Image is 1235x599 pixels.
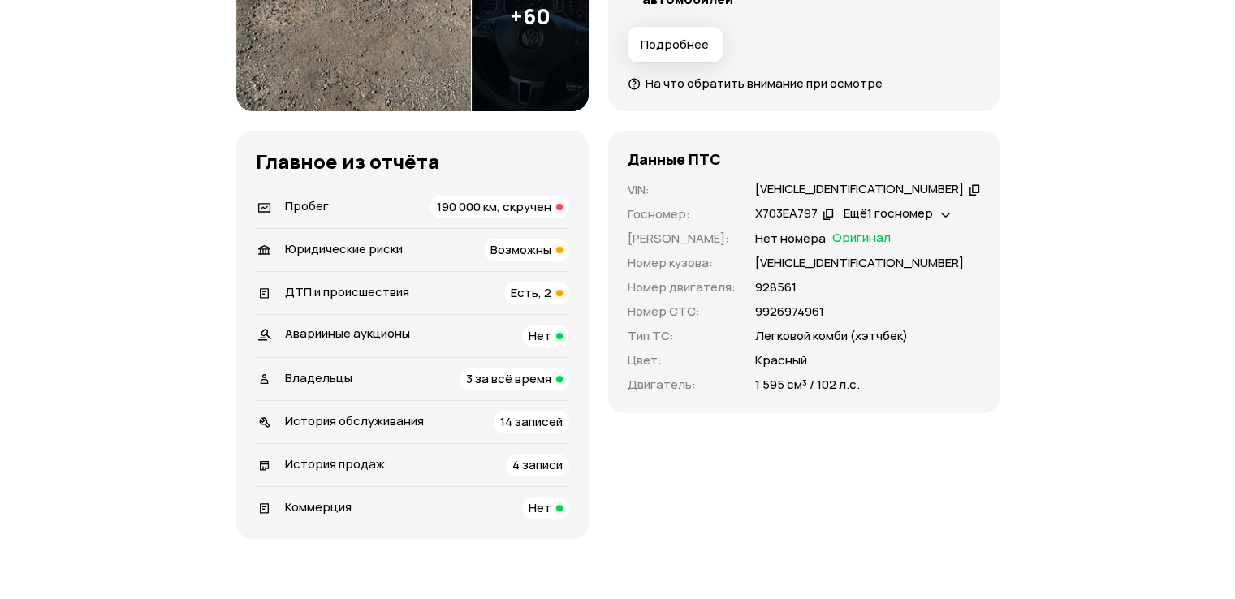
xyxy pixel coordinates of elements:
[844,205,933,222] span: Ещё 1 госномер
[755,278,797,296] p: 928561
[628,351,736,369] p: Цвет :
[646,75,883,92] span: На что обратить внимание при осмотре
[511,284,551,301] span: Есть, 2
[755,327,908,345] p: Легковой комби (хэтчбек)
[628,150,721,168] h4: Данные ПТС
[285,240,403,257] span: Юридические риски
[755,205,818,222] div: Х703ЕА797
[628,181,736,199] p: VIN :
[641,37,709,53] span: Подробнее
[466,370,551,387] span: 3 за всё время
[490,241,551,258] span: Возможны
[755,181,964,198] div: [VEHICLE_IDENTIFICATION_NUMBER]
[628,205,736,223] p: Госномер :
[512,456,563,473] span: 4 записи
[628,254,736,272] p: Номер кузова :
[500,413,563,430] span: 14 записей
[755,230,826,248] p: Нет номера
[628,75,883,92] a: На что обратить внимание при осмотре
[285,325,410,342] span: Аварийные аукционы
[285,412,424,429] span: История обслуживания
[529,327,551,344] span: Нет
[256,150,569,173] h3: Главное из отчёта
[285,197,329,214] span: Пробег
[285,455,385,472] span: История продаж
[285,283,409,300] span: ДТП и происшествия
[628,230,736,248] p: [PERSON_NAME] :
[628,278,736,296] p: Номер двигателя :
[755,376,860,394] p: 1 595 см³ / 102 л.с.
[529,499,551,516] span: Нет
[755,303,824,321] p: 9926974961
[832,230,891,248] span: Оригинал
[285,369,352,386] span: Владельцы
[285,498,352,515] span: Коммерция
[628,376,736,394] p: Двигатель :
[755,254,964,272] p: [VEHICLE_IDENTIFICATION_NUMBER]
[628,303,736,321] p: Номер СТС :
[755,351,807,369] p: Красный
[628,27,723,62] button: Подробнее
[437,198,551,215] span: 190 000 км, скручен
[628,327,736,345] p: Тип ТС :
